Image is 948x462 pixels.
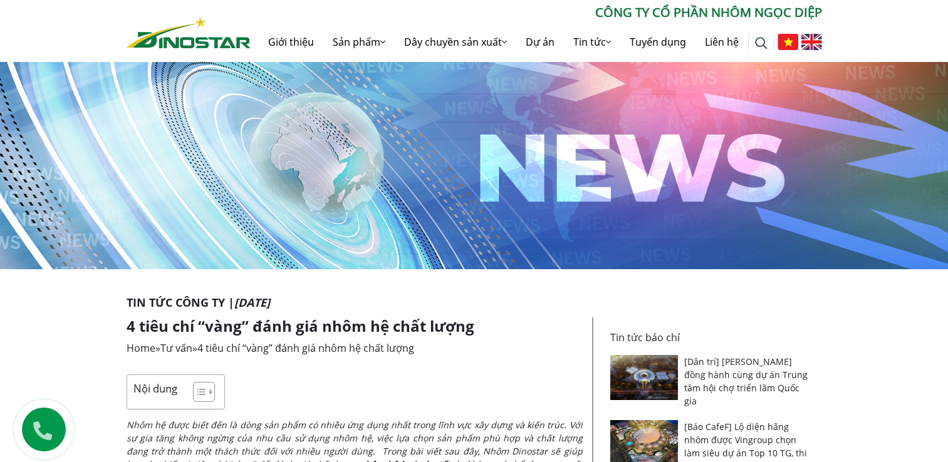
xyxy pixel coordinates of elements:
[133,381,177,396] p: Nội dung
[610,330,815,345] p: Tin tức báo chí
[395,22,516,62] a: Dây chuyền sản xuất
[251,3,822,22] p: CÔNG TY CỔ PHẦN NHÔM NGỌC DIỆP
[755,37,768,49] img: search
[127,317,583,336] h1: 4 tiêu chí “vàng” đánh giá nhôm hệ chất lượng
[801,34,822,50] img: English
[127,17,251,48] img: Nhôm Dinostar
[234,295,270,310] i: [DATE]
[160,341,192,355] a: Tư vấn
[323,22,395,62] a: Sản phẩm
[127,294,822,311] p: Tin tức Công ty |
[127,341,414,355] span: » »
[197,341,414,355] span: 4 tiêu chí “vàng” đánh giá nhôm hệ chất lượng
[695,22,748,62] a: Liên hệ
[610,355,679,400] img: [Dân trí] Nhôm Ngọc Diệp đồng hành cùng dự án Trung tâm hội chợ triển lãm Quốc gia
[620,22,695,62] a: Tuyển dụng
[184,381,212,403] a: Toggle Table of Content
[778,34,798,50] img: Tiếng Việt
[684,356,808,407] a: [Dân trí] [PERSON_NAME] đồng hành cùng dự án Trung tâm hội chợ triển lãm Quốc gia
[564,22,620,62] a: Tin tức
[259,22,323,62] a: Giới thiệu
[516,22,564,62] a: Dự án
[127,341,155,355] a: Home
